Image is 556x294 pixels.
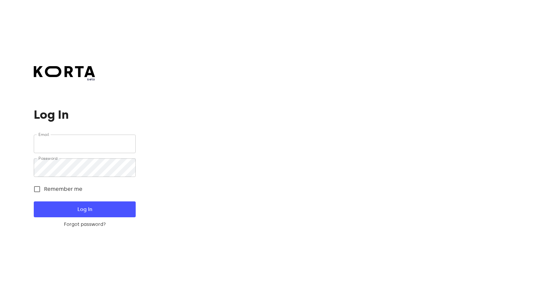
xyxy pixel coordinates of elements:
span: Log In [44,205,125,214]
span: Remember me [44,185,82,193]
span: beta [34,77,95,82]
h1: Log In [34,108,135,121]
a: beta [34,66,95,82]
img: Korta [34,66,95,77]
a: Forgot password? [34,221,135,228]
button: Log In [34,201,135,217]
